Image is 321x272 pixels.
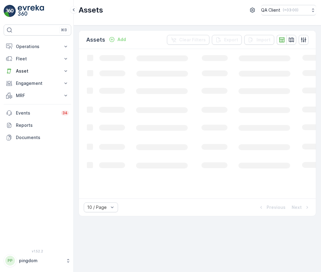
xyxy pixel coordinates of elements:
[244,35,274,45] button: Import
[261,5,316,15] button: QA Client(+03:00)
[16,93,59,99] p: MRF
[261,7,280,13] p: QA Client
[283,8,298,13] p: ( +03:00 )
[4,89,71,102] button: MRF
[4,5,16,17] img: logo
[19,258,63,264] p: pingdom
[16,134,69,141] p: Documents
[4,249,71,253] span: v 1.52.2
[257,204,286,211] button: Previous
[5,256,15,266] div: PP
[179,37,206,43] p: Clear Filters
[86,36,105,44] p: Assets
[4,77,71,89] button: Engagement
[106,36,128,43] button: Add
[291,204,311,211] button: Next
[16,68,59,74] p: Asset
[16,110,57,116] p: Events
[61,28,67,32] p: ⌘B
[79,5,103,15] p: Assets
[167,35,209,45] button: Clear Filters
[16,43,59,50] p: Operations
[256,37,271,43] p: Import
[292,204,302,210] p: Next
[4,53,71,65] button: Fleet
[267,204,286,210] p: Previous
[16,122,69,128] p: Reports
[4,40,71,53] button: Operations
[4,254,71,267] button: PPpingdom
[18,5,44,17] img: logo_light-DOdMpM7g.png
[212,35,242,45] button: Export
[117,36,126,43] p: Add
[4,65,71,77] button: Asset
[62,111,68,115] p: 34
[16,80,59,86] p: Engagement
[4,107,71,119] a: Events34
[4,131,71,144] a: Documents
[16,56,59,62] p: Fleet
[4,119,71,131] a: Reports
[224,37,238,43] p: Export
